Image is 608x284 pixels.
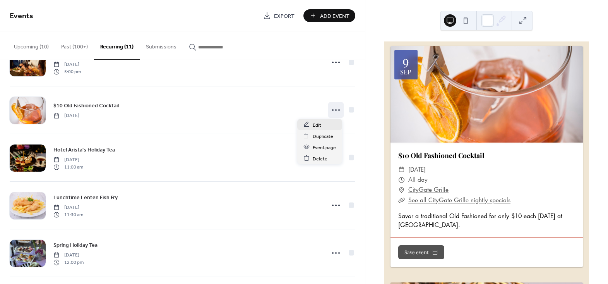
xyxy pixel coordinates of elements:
a: $10 Old Fashioned Cocktail [53,101,119,110]
span: $10 Old Fashioned Cocktail [53,102,119,110]
span: Lunchtime Lenten Fish Fry [53,194,118,202]
a: Spring Holiday Tea [53,241,98,250]
span: Event page [313,143,336,151]
span: Edit [313,121,321,129]
span: Duplicate [313,132,333,140]
div: ​ [398,175,405,185]
span: All day [408,175,428,185]
span: 11:30 am [53,211,83,218]
button: Recurring (11) [94,31,140,60]
a: See all CityGate Grille nightly specials [408,196,510,204]
a: Export [257,9,300,22]
span: [DATE] [53,252,84,259]
button: Past (100+) [55,31,94,59]
span: Export [274,12,295,20]
span: [DATE] [53,157,83,164]
a: Hotel Arista's Holiday Tea [53,145,115,154]
div: ​ [398,195,405,205]
span: 11:00 am [53,164,83,170]
a: CityGate Grille [408,185,449,195]
div: ​ [398,185,405,195]
span: [DATE] [53,112,79,119]
span: Events [10,9,33,24]
span: [DATE] [408,165,426,175]
span: 5:00 pm [53,68,81,75]
div: Savor a traditional Old Fashioned for only $10 each [DATE] at [GEOGRAPHIC_DATA]. [390,212,583,229]
button: Add Event [303,9,355,22]
button: Upcoming (10) [8,31,55,59]
div: Sep [400,69,411,75]
span: Delete [313,155,327,163]
a: Lunchtime Lenten Fish Fry [53,193,118,202]
span: 12:00 pm [53,259,84,266]
a: $10 Old Fashioned Cocktail [398,151,484,160]
button: Submissions [140,31,183,59]
div: 9 [402,54,409,67]
button: Save event [398,245,444,259]
span: Hotel Arista's Holiday Tea [53,146,115,154]
div: ​ [398,165,405,175]
span: Add Event [320,12,349,20]
span: [DATE] [53,204,83,211]
span: [DATE] [53,61,81,68]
